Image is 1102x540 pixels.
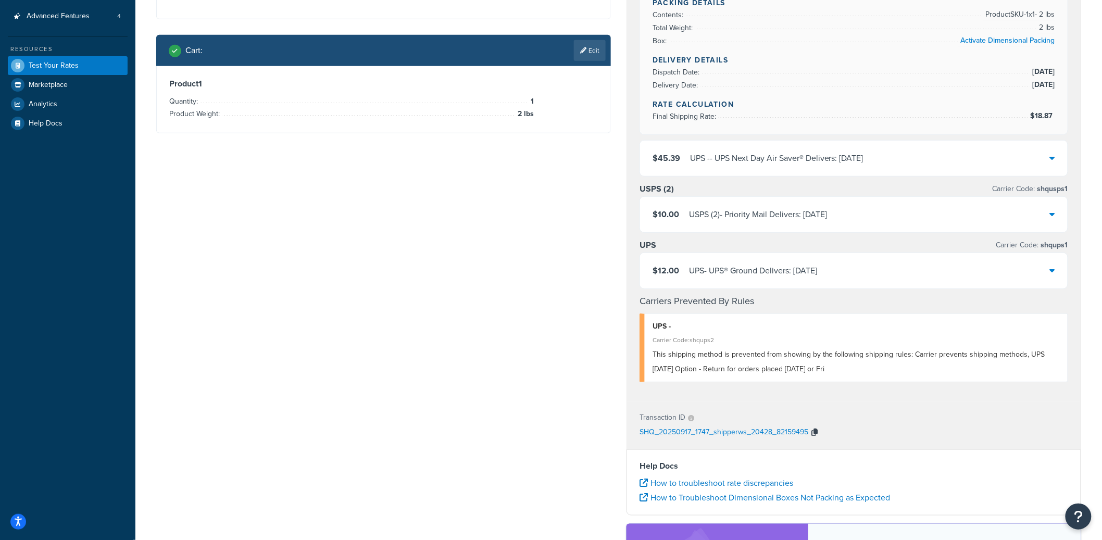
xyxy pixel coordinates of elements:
[640,240,656,250] h3: UPS
[169,96,201,107] span: Quantity:
[528,95,534,108] span: 1
[574,40,606,61] a: Edit
[29,81,68,90] span: Marketplace
[640,460,1068,472] h4: Help Docs
[1039,240,1068,250] span: shqups1
[653,67,702,78] span: Dispatch Date:
[653,208,679,220] span: $10.00
[8,114,128,133] a: Help Docs
[8,76,128,94] a: Marketplace
[653,265,679,277] span: $12.00
[640,492,891,504] a: How to Troubleshoot Dimensional Boxes Not Packing as Expected
[653,80,700,91] span: Delivery Date:
[185,46,203,55] h2: Cart :
[8,7,128,26] li: Advanced Features
[1030,66,1055,78] span: [DATE]
[689,263,817,278] div: UPS - UPS® Ground Delivers: [DATE]
[29,100,57,109] span: Analytics
[690,151,863,166] div: UPS - - UPS Next Day Air Saver® Delivers: [DATE]
[653,349,1045,374] span: This shipping method is prevented from showing by the following shipping rules: Carrier prevents ...
[689,207,827,222] div: USPS (2) - Priority Mail Delivers: [DATE]
[8,7,128,26] a: Advanced Features4
[653,22,695,33] span: Total Weight:
[653,319,1060,334] div: UPS -
[653,99,1055,110] h4: Rate Calculation
[640,425,808,441] p: SHQ_20250917_1747_shipperws_20428_82159495
[1035,183,1068,194] span: shqusps1
[993,182,1068,196] p: Carrier Code:
[653,152,680,164] span: $45.39
[169,108,222,119] span: Product Weight:
[1066,504,1092,530] button: Open Resource Center
[515,108,534,120] span: 2 lbs
[27,12,90,21] span: Advanced Features
[1037,21,1055,34] span: 2 lbs
[653,55,1055,66] h4: Delivery Details
[653,35,669,46] span: Box:
[961,35,1055,46] a: Activate Dimensional Packing
[169,79,598,89] h3: Product 1
[8,95,128,114] a: Analytics
[640,184,674,194] h3: USPS (2)
[640,294,1068,308] h4: Carriers Prevented By Rules
[996,238,1068,253] p: Carrier Code:
[8,45,128,54] div: Resources
[1030,79,1055,91] span: [DATE]
[117,12,121,21] span: 4
[1030,110,1055,121] span: $18.87
[983,8,1055,21] span: Product SKU-1 x 1 - 2 lbs
[653,9,686,20] span: Contents:
[29,119,62,128] span: Help Docs
[653,333,1060,347] div: Carrier Code: shqups2
[640,477,793,489] a: How to troubleshoot rate discrepancies
[653,111,719,122] span: Final Shipping Rate:
[8,56,128,75] a: Test Your Rates
[29,61,79,70] span: Test Your Rates
[640,410,685,425] p: Transaction ID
